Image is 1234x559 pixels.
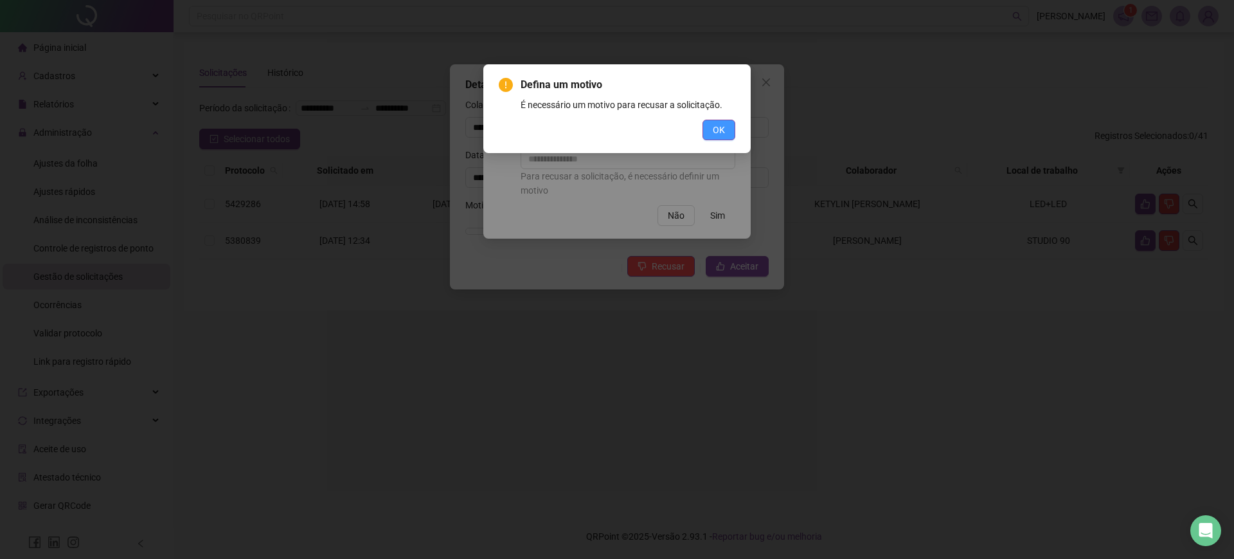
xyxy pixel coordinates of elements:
[499,78,513,92] span: exclamation-circle
[702,120,735,140] button: OK
[521,98,735,112] div: É necessário um motivo para recusar a solicitação.
[713,123,725,137] span: OK
[521,77,735,93] span: Defina um motivo
[1190,515,1221,546] div: Open Intercom Messenger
